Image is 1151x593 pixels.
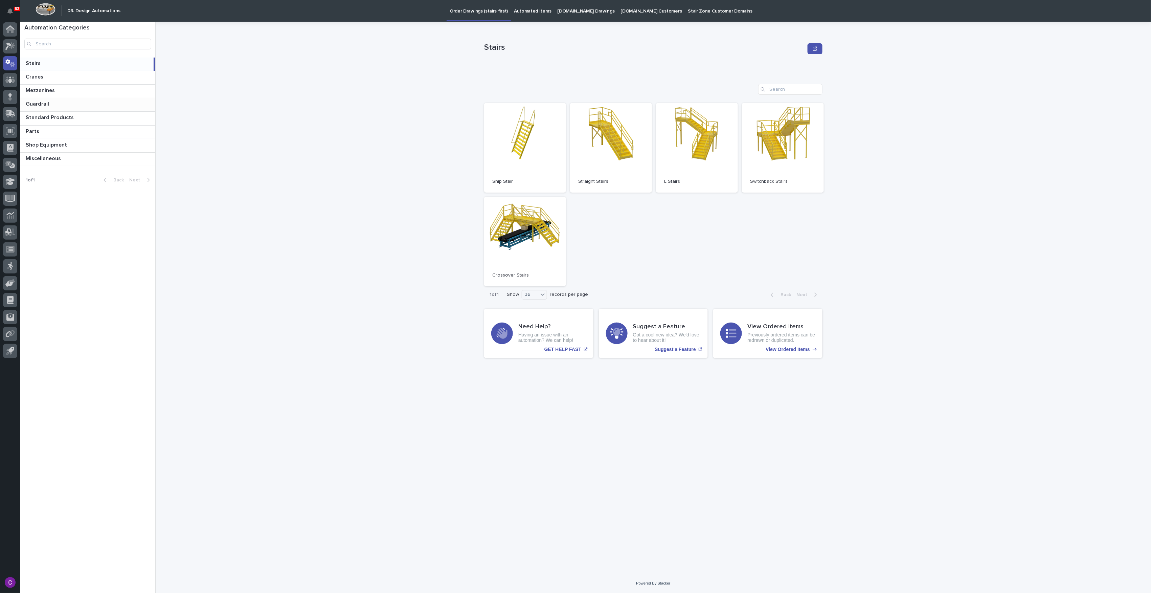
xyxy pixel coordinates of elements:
[20,58,155,71] a: StairsStairs
[578,179,644,184] p: Straight Stairs
[3,575,17,590] button: users-avatar
[518,332,586,344] p: Having an issue with an automation? We can help!
[3,4,17,18] button: Notifications
[492,272,558,278] p: Crossover Stairs
[758,84,822,95] input: Search
[67,8,120,14] h2: 03. Design Automations
[633,323,701,331] h3: Suggest a Feature
[713,309,822,358] a: View Ordered Items
[20,153,155,166] a: MiscellaneousMiscellaneous
[15,6,19,11] p: 63
[550,292,588,298] p: records per page
[522,291,538,298] div: 36
[129,178,144,182] span: Next
[750,179,816,184] p: Switchback Stairs
[26,59,42,67] p: Stairs
[484,103,566,193] a: Ship Stair
[26,140,68,148] p: Shop Equipment
[20,139,155,153] a: Shop EquipmentShop Equipment
[664,179,730,184] p: L Stairs
[127,177,155,183] button: Next
[776,292,791,297] span: Back
[544,347,581,352] p: GET HELP FAST
[507,292,519,298] p: Show
[633,332,701,344] p: Got a cool new idea? We'd love to hear about it!
[742,103,824,193] a: Switchback Stairs
[20,112,155,125] a: Standard ProductsStandard Products
[26,127,41,135] p: Parts
[570,103,652,193] a: Straight Stairs
[796,292,811,297] span: Next
[26,72,45,80] p: Cranes
[518,323,586,331] h3: Need Help?
[26,113,75,121] p: Standard Products
[636,581,670,585] a: Powered By Stacker
[109,178,124,182] span: Back
[492,179,558,184] p: Ship Stair
[98,177,127,183] button: Back
[20,98,155,112] a: GuardrailGuardrail
[26,100,50,107] p: Guardrail
[484,286,504,303] p: 1 of 1
[656,103,738,193] a: L Stairs
[20,71,155,85] a: CranesCranes
[20,85,155,98] a: MezzaninesMezzanines
[26,86,56,94] p: Mezzanines
[26,154,62,162] p: Miscellaneous
[20,172,40,189] p: 1 of 1
[484,309,593,358] a: GET HELP FAST
[8,8,17,19] div: Notifications63
[766,347,810,352] p: View Ordered Items
[20,126,155,139] a: PartsParts
[24,24,151,32] h1: Automation Categories
[765,292,794,298] button: Back
[655,347,696,352] p: Suggest a Feature
[484,43,805,52] p: Stairs
[747,323,815,331] h3: View Ordered Items
[747,332,815,344] p: Previously ordered items can be redrawn or duplicated.
[24,39,151,49] input: Search
[484,197,566,286] a: Crossover Stairs
[36,3,55,16] img: Workspace Logo
[599,309,708,358] a: Suggest a Feature
[794,292,822,298] button: Next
